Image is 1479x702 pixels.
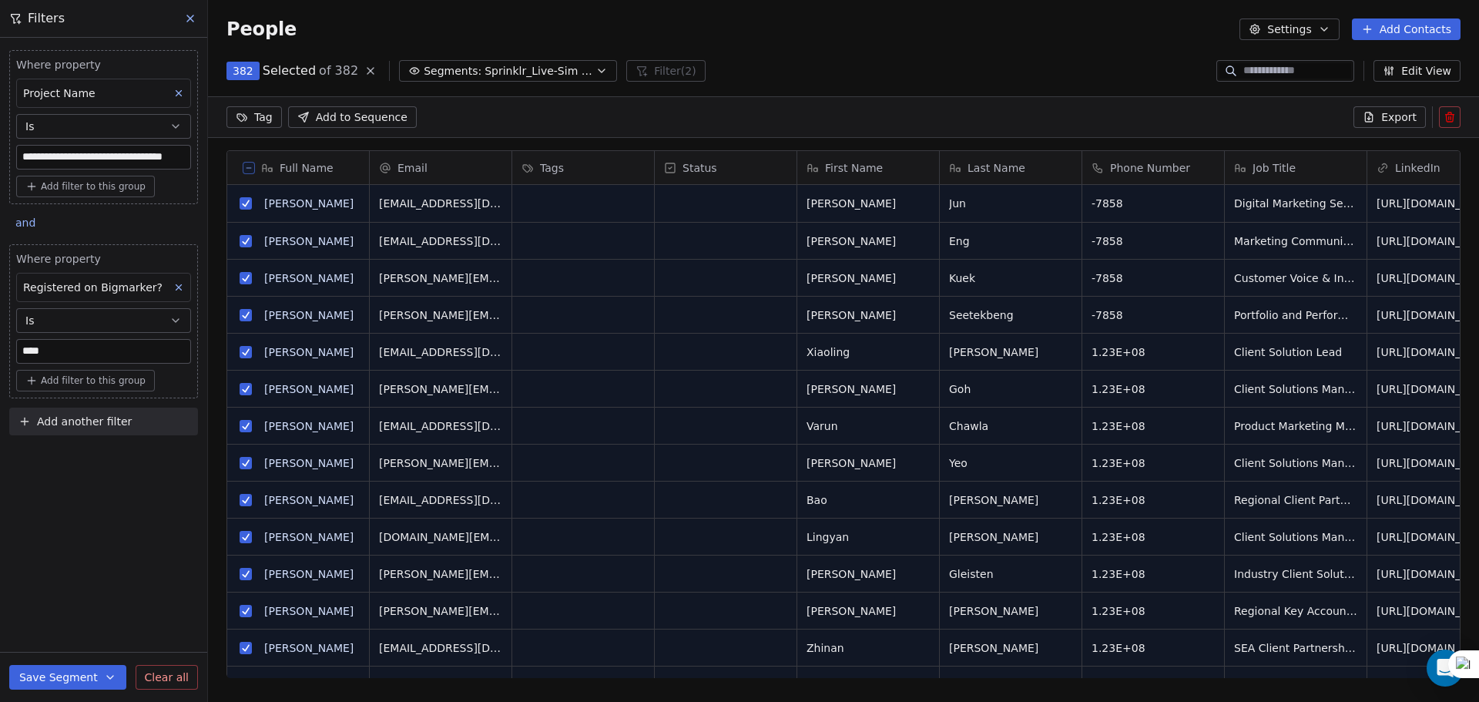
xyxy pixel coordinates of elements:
[379,677,502,693] span: [EMAIL_ADDRESS][DOMAIN_NAME]
[1234,196,1357,211] span: Digital Marketing Service Manager (Enterprise Marketing)
[512,151,654,184] div: Tags
[949,381,1072,397] span: Goh
[682,160,717,176] span: Status
[1234,344,1357,360] span: Client Solution Lead
[807,529,930,545] span: Lingyan
[264,531,354,543] a: [PERSON_NAME]
[1225,151,1367,184] div: Job Title
[807,270,930,286] span: [PERSON_NAME]
[1234,270,1357,286] span: Customer Voice & Insights Manager
[227,185,370,678] div: grid
[949,418,1072,434] span: Chawla
[1092,233,1215,249] span: -7858
[264,642,354,654] a: [PERSON_NAME]
[1234,492,1357,508] span: Regional Client Partnerships Manager
[379,566,502,582] span: [PERSON_NAME][EMAIL_ADDRESS][DOMAIN_NAME]
[807,344,930,360] span: Xiaoling
[626,60,706,82] button: Filter(2)
[1352,18,1461,40] button: Add Contacts
[1234,677,1357,693] span: Global Product Marketing Manager, TikTok Ads Manager
[807,307,930,323] span: [PERSON_NAME]
[949,603,1072,619] span: [PERSON_NAME]
[1092,307,1215,323] span: -7858
[264,494,354,506] a: [PERSON_NAME]
[1092,566,1215,582] span: 1.23E+08
[949,492,1072,508] span: [PERSON_NAME]
[807,566,930,582] span: [PERSON_NAME]
[264,568,354,580] a: [PERSON_NAME]
[264,457,354,469] a: [PERSON_NAME]
[226,62,260,80] button: 382
[264,346,354,358] a: [PERSON_NAME]
[807,603,930,619] span: [PERSON_NAME]
[397,160,428,176] span: Email
[233,63,253,79] span: 382
[807,381,930,397] span: [PERSON_NAME]
[370,151,511,184] div: Email
[1092,455,1215,471] span: 1.23E+08
[949,566,1072,582] span: Gleisten
[1353,106,1426,128] button: Export
[949,640,1072,656] span: [PERSON_NAME]
[485,63,592,79] span: Sprinklr_Live-Sim Webinar_[DATE]
[288,106,417,128] button: Add to Sequence
[807,640,930,656] span: Zhinan
[1234,307,1357,323] span: Portfolio and Performance Manager - Hardware Marketing
[1092,603,1215,619] span: 1.23E+08
[379,233,502,249] span: [EMAIL_ADDRESS][DOMAIN_NAME]
[264,309,354,321] a: [PERSON_NAME]
[940,151,1082,184] div: Last Name
[264,272,354,284] a: [PERSON_NAME]
[807,455,930,471] span: [PERSON_NAME]
[1082,151,1224,184] div: Phone Number
[1234,455,1357,471] span: Client Solutions Manager, Key Accounts
[1234,381,1357,397] span: Client Solutions Manager
[1092,418,1215,434] span: 1.23E+08
[1092,640,1215,656] span: 1.23E+08
[1092,270,1215,286] span: -7858
[319,62,358,80] span: of 382
[949,307,1072,323] span: Seetekbeng
[254,109,273,125] span: Tag
[1092,677,1215,693] span: 1.23E+08
[226,106,282,128] button: Tag
[379,529,502,545] span: [DOMAIN_NAME][EMAIL_ADDRESS][DOMAIN_NAME]
[379,344,502,360] span: [EMAIL_ADDRESS][DOMAIN_NAME]
[280,160,334,176] span: Full Name
[1234,418,1357,434] span: Product Marketing Manager
[1427,650,1464,687] div: Open Intercom Messenger
[316,109,407,125] span: Add to Sequence
[1092,492,1215,508] span: 1.23E+08
[1092,344,1215,360] span: 1.23E+08
[379,455,502,471] span: [PERSON_NAME][EMAIL_ADDRESS][PERSON_NAME][DOMAIN_NAME]
[1092,196,1215,211] span: -7858
[1253,160,1296,176] span: Job Title
[264,383,354,395] a: [PERSON_NAME]
[1395,160,1440,176] span: LinkedIn
[379,270,502,286] span: [PERSON_NAME][EMAIL_ADDRESS][DOMAIN_NAME]
[1110,160,1190,176] span: Phone Number
[540,160,564,176] span: Tags
[1092,529,1215,545] span: 1.23E+08
[797,151,939,184] div: First Name
[1234,566,1357,582] span: Industry Client Solutions Manager
[424,63,481,79] span: Segments:
[1381,109,1417,125] span: Export
[379,603,502,619] span: [PERSON_NAME][EMAIL_ADDRESS][PERSON_NAME][DOMAIN_NAME]
[379,418,502,434] span: [EMAIL_ADDRESS][DOMAIN_NAME]
[1234,603,1357,619] span: Regional Key Account Client Solutions Manager
[379,492,502,508] span: [EMAIL_ADDRESS][DOMAIN_NAME]
[379,640,502,656] span: [EMAIL_ADDRESS][DOMAIN_NAME]
[263,62,316,80] span: Selected
[379,196,502,211] span: [EMAIL_ADDRESS][DOMAIN_NAME]
[379,307,502,323] span: [PERSON_NAME][EMAIL_ADDRESS][DOMAIN_NAME]
[825,160,883,176] span: First Name
[264,197,354,210] a: [PERSON_NAME]
[949,677,1072,693] span: Tan
[807,677,930,693] span: [PERSON_NAME]
[949,270,1072,286] span: Kuek
[1239,18,1339,40] button: Settings
[949,196,1072,211] span: Jun
[949,455,1072,471] span: Yeo
[1234,233,1357,249] span: Marketing Communications Manager - Singtel Financial & Lifestyle Services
